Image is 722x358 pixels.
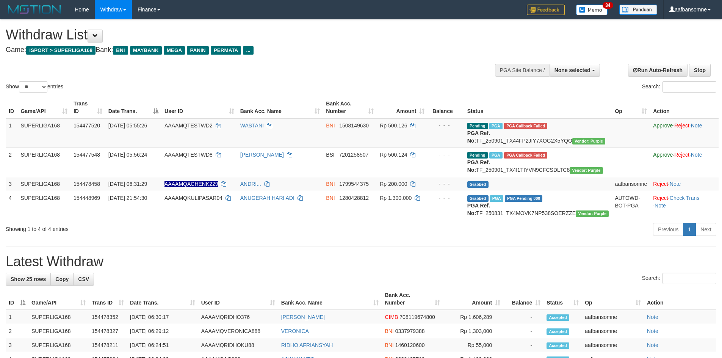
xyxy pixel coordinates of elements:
[6,177,17,191] td: 3
[380,195,412,201] span: Rp 1.300.000
[490,195,503,202] span: Marked by aafchhiseyha
[164,46,185,55] span: MEGA
[237,97,323,118] th: Bank Acc. Name: activate to sort column ascending
[612,191,650,220] td: AUTOWD-BOT-PGA
[650,148,719,177] td: · ·
[431,122,461,129] div: - - -
[28,310,89,324] td: SUPERLIGA168
[377,97,428,118] th: Amount: activate to sort column ascending
[443,338,503,352] td: Rp 55,000
[105,97,161,118] th: Date Trans.: activate to sort column descending
[570,167,603,174] span: Vendor URL: https://trx4.1velocity.biz
[505,195,543,202] span: PGA Pending
[17,97,70,118] th: Game/API: activate to sort column ascending
[642,273,716,284] label: Search:
[395,328,425,334] span: Copy 0337979388 to clipboard
[130,46,162,55] span: MAYBANK
[582,310,644,324] td: aafbansomne
[198,324,278,338] td: AAAAMQVERONICA888
[504,152,547,159] span: PGA Error
[17,177,70,191] td: SUPERLIGA168
[385,342,393,348] span: BNI
[380,122,407,129] span: Rp 500.126
[6,81,63,93] label: Show entries
[428,97,464,118] th: Balance
[243,46,253,55] span: ...
[382,288,443,310] th: Bank Acc. Number: activate to sort column ascending
[55,276,69,282] span: Copy
[89,324,127,338] td: 154478327
[653,122,673,129] a: Approve
[78,276,89,282] span: CSV
[550,64,600,77] button: None selected
[547,342,569,349] span: Accepted
[464,191,612,220] td: TF_250831_TX4MOVK7NP538SOERZZE
[647,328,658,334] a: Note
[650,177,719,191] td: ·
[503,310,543,324] td: -
[240,122,264,129] a: WASTANI
[619,5,657,15] img: panduan.png
[467,152,488,159] span: Pending
[89,338,127,352] td: 154478211
[323,97,377,118] th: Bank Acc. Number: activate to sort column ascending
[576,5,608,15] img: Button%20Memo.svg
[380,181,407,187] span: Rp 200.000
[467,195,489,202] span: Grabbed
[554,67,590,73] span: None selected
[19,81,47,93] select: Showentries
[495,64,550,77] div: PGA Site Balance /
[653,223,683,236] a: Previous
[653,181,668,187] a: Reject
[26,46,96,55] span: ISPORT > SUPERLIGA168
[108,152,147,158] span: [DATE] 05:56:24
[240,181,261,187] a: ANDRI...
[431,194,461,202] div: - - -
[489,152,503,159] span: Marked by aafmaleo
[127,324,198,338] td: [DATE] 06:29:12
[547,314,569,321] span: Accepted
[650,97,719,118] th: Action
[6,273,51,286] a: Show 25 rows
[17,148,70,177] td: SUPERLIGA168
[6,27,474,42] h1: Withdraw List
[385,328,393,334] span: BNI
[6,222,295,233] div: Showing 1 to 4 of 4 entries
[127,310,198,324] td: [DATE] 06:30:17
[240,152,284,158] a: [PERSON_NAME]
[380,152,407,158] span: Rp 500.124
[278,288,382,310] th: Bank Acc. Name: activate to sort column ascending
[647,342,658,348] a: Note
[6,324,28,338] td: 2
[281,314,325,320] a: [PERSON_NAME]
[644,288,716,310] th: Action
[28,288,89,310] th: Game/API: activate to sort column ascending
[187,46,208,55] span: PANIN
[198,310,278,324] td: AAAAMQRIDHO376
[489,123,503,129] span: Marked by aafmaleo
[74,181,100,187] span: 154478458
[74,152,100,158] span: 154477548
[691,122,702,129] a: Note
[547,328,569,335] span: Accepted
[326,152,335,158] span: BSI
[655,203,666,209] a: Note
[695,223,716,236] a: Next
[683,223,696,236] a: 1
[582,324,644,338] td: aafbansomne
[653,195,668,201] a: Reject
[6,4,63,15] img: MOTION_logo.png
[6,338,28,352] td: 3
[443,310,503,324] td: Rp 1,606,289
[281,342,333,348] a: RIDHO AFRIANSYAH
[443,324,503,338] td: Rp 1,303,000
[198,338,278,352] td: AAAAMQRIDHOKU88
[603,2,613,9] span: 34
[161,97,237,118] th: User ID: activate to sort column ascending
[647,314,658,320] a: Note
[653,152,673,158] a: Approve
[73,273,94,286] a: CSV
[464,97,612,118] th: Status
[326,195,335,201] span: BNI
[504,123,547,129] span: PGA Error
